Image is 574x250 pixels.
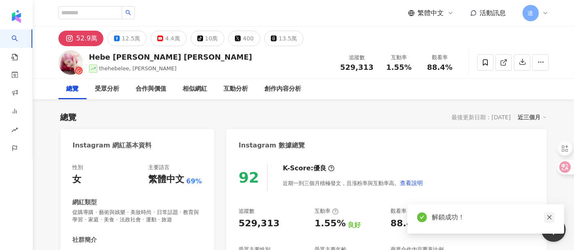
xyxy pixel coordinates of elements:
[239,217,279,230] div: 529,313
[427,63,452,71] span: 88.4%
[99,65,177,71] span: thehebelee, [PERSON_NAME]
[315,208,339,215] div: 互動率
[122,33,140,44] div: 12.5萬
[417,212,427,222] span: check-circle
[148,173,184,186] div: 繁體中文
[264,31,304,46] button: 13.5萬
[547,214,552,220] span: close
[384,54,415,62] div: 互動率
[451,114,511,121] div: 最後更新日期：[DATE]
[313,164,326,173] div: 優良
[283,175,423,191] div: 近期一到三個月積極發文，且漲粉率與互動率高。
[165,33,180,44] div: 4.4萬
[73,236,97,244] div: 社群簡介
[228,31,260,46] button: 400
[60,112,77,123] div: 總覽
[243,33,254,44] div: 400
[183,84,208,94] div: 相似網紅
[239,208,255,215] div: 追蹤數
[11,122,18,140] span: rise
[191,31,225,46] button: 10萬
[340,54,374,62] div: 追蹤數
[58,50,83,75] img: KOL Avatar
[480,9,506,17] span: 活動訊息
[95,84,120,94] div: 受眾分析
[205,33,218,44] div: 10萬
[400,180,423,186] span: 查看說明
[224,84,248,94] div: 互動分析
[315,217,346,230] div: 1.55%
[67,84,79,94] div: 總覽
[400,175,423,191] button: 查看說明
[186,177,202,186] span: 69%
[386,63,411,71] span: 1.55%
[391,208,415,215] div: 觀看率
[73,209,202,223] span: 促購導購 · 藝術與娛樂 · 美妝時尚 · 日常話題 · 教育與學習 · 家庭 · 美食 · 法政社會 · 運動 · 旅遊
[391,217,422,230] div: 88.4%
[73,173,82,186] div: 女
[151,31,186,46] button: 4.4萬
[348,221,361,230] div: 良好
[283,164,335,173] div: K-Score :
[73,141,152,150] div: Instagram 網紅基本資料
[125,10,131,16] span: search
[432,212,554,222] div: 解鎖成功！
[11,29,28,61] a: search
[424,54,456,62] div: 觀看率
[340,63,374,71] span: 529,313
[10,10,23,23] img: logo icon
[107,31,147,46] button: 12.5萬
[239,141,305,150] div: Instagram 數據總覽
[76,33,98,44] div: 52.9萬
[73,198,97,207] div: 網紅類型
[136,84,167,94] div: 合作與價值
[265,84,302,94] div: 創作內容分析
[239,169,259,186] div: 92
[73,164,83,171] div: 性別
[89,52,252,62] div: Hebe [PERSON_NAME] [PERSON_NAME]
[279,33,297,44] div: 13.5萬
[148,164,170,171] div: 主要語言
[418,9,444,18] span: 繁體中文
[58,31,104,46] button: 52.9萬
[518,112,547,123] div: 近三個月
[528,9,534,18] span: 達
